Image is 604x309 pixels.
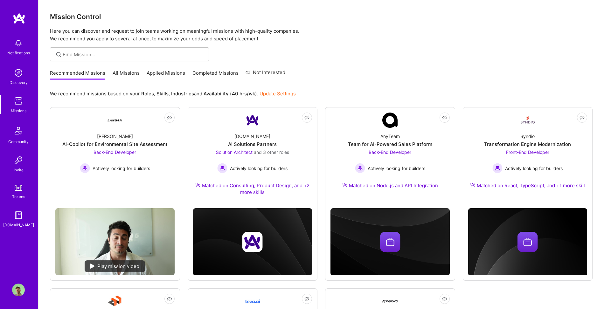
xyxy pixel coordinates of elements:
[12,66,25,79] img: discovery
[12,95,25,107] img: teamwork
[50,70,105,80] a: Recommended Missions
[369,149,411,155] span: Back-End Developer
[167,115,172,120] i: icon EyeClosed
[245,113,260,128] img: Company Logo
[55,208,175,275] img: No Mission
[94,149,136,155] span: Back-End Developer
[468,113,587,196] a: Company LogoSyndioTransformation Engine ModernizationFront-End Developer Actively looking for bui...
[234,133,270,140] div: [DOMAIN_NAME]
[254,149,289,155] span: and 3 other roles
[90,264,95,269] img: play
[330,208,450,276] img: cover
[505,165,563,172] span: Actively looking for builders
[442,296,447,301] i: icon EyeClosed
[470,182,475,188] img: Ateam Purple Icon
[517,232,538,252] img: Company logo
[382,113,398,128] img: Company Logo
[484,141,571,148] div: Transformation Engine Modernization
[193,182,312,196] div: Matched on Consulting, Product Design, and +2 more skills
[3,222,34,228] div: [DOMAIN_NAME]
[50,27,593,43] p: Here you can discover and request to join teams working on meaningful missions with high-quality ...
[141,91,154,97] b: Roles
[113,70,140,80] a: All Missions
[492,163,503,173] img: Actively looking for builders
[147,70,185,80] a: Applied Missions
[93,165,150,172] span: Actively looking for builders
[242,232,263,252] img: Company logo
[171,91,194,97] b: Industries
[10,79,28,86] div: Discovery
[330,113,450,196] a: Company LogoAnyTeamTeam for AI-Powered Sales PlatformBack-End Developer Actively looking for buil...
[80,163,90,173] img: Actively looking for builders
[8,138,29,145] div: Community
[107,113,122,128] img: Company Logo
[55,113,175,203] a: Company Logo[PERSON_NAME]AI-Copilot for Environmental Site AssessmentBack-End Developer Actively ...
[167,296,172,301] i: icon EyeClosed
[156,91,169,97] b: Skills
[304,115,309,120] i: icon EyeClosed
[12,284,25,296] img: User Avatar
[442,115,447,120] i: icon EyeClosed
[10,284,26,296] a: User Avatar
[217,163,227,173] img: Actively looking for builders
[14,167,24,173] div: Invite
[192,70,239,80] a: Completed Missions
[230,165,288,172] span: Actively looking for builders
[11,107,26,114] div: Missions
[50,90,296,97] p: We recommend missions based on your , , and .
[506,149,549,155] span: Front-End Developer
[97,133,133,140] div: [PERSON_NAME]
[204,91,257,97] b: Availability (40 hrs/wk)
[15,185,22,191] img: tokens
[246,69,285,80] a: Not Interested
[7,50,30,56] div: Notifications
[382,300,398,303] img: Company Logo
[342,182,438,189] div: Matched on Node.js and API Integration
[12,209,25,222] img: guide book
[195,182,200,188] img: Ateam Purple Icon
[520,133,535,140] div: Syndio
[342,182,347,188] img: Ateam Purple Icon
[380,133,400,140] div: AnyTeam
[107,294,122,309] img: Company Logo
[63,51,204,58] input: Find Mission...
[85,260,145,272] div: Play mission video
[245,294,260,309] img: Company Logo
[520,113,535,128] img: Company Logo
[260,91,296,97] a: Update Settings
[193,208,312,276] img: cover
[380,232,400,252] img: Company logo
[11,123,26,138] img: Community
[193,113,312,203] a: Company Logo[DOMAIN_NAME]AI Solutions PartnersSolution Architect and 3 other rolesActively lookin...
[304,296,309,301] i: icon EyeClosed
[368,165,425,172] span: Actively looking for builders
[13,13,25,24] img: logo
[468,208,587,276] img: cover
[348,141,432,148] div: Team for AI-Powered Sales Platform
[355,163,365,173] img: Actively looking for builders
[55,51,62,58] i: icon SearchGrey
[580,115,585,120] i: icon EyeClosed
[12,154,25,167] img: Invite
[12,37,25,50] img: bell
[12,193,25,200] div: Tokens
[470,182,585,189] div: Matched on React, TypeScript, and +1 more skill
[216,149,253,155] span: Solution Architect
[62,141,168,148] div: AI-Copilot for Environmental Site Assessment
[50,13,593,21] h3: Mission Control
[228,141,277,148] div: AI Solutions Partners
